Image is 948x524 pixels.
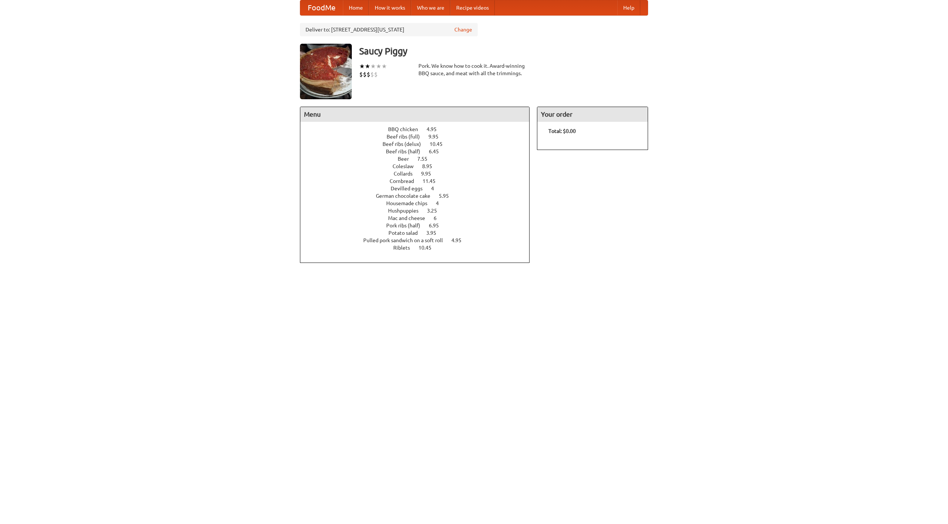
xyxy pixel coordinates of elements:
a: How it works [369,0,411,15]
li: $ [374,70,378,79]
span: 3.95 [426,230,444,236]
span: 8.95 [422,163,440,169]
a: Pulled pork sandwich on a soft roll 4.95 [363,237,475,243]
span: Collards [394,171,420,177]
span: Beer [398,156,416,162]
a: Riblets 10.45 [393,245,445,251]
span: German chocolate cake [376,193,438,199]
a: Change [454,26,472,33]
span: Mac and cheese [388,215,433,221]
a: FoodMe [300,0,343,15]
span: Beef ribs (full) [387,134,427,140]
span: 5.95 [439,193,456,199]
span: 3.25 [427,208,444,214]
li: $ [367,70,370,79]
b: Total: $0.00 [548,128,576,134]
a: Pork ribs (half) 6.95 [386,223,453,228]
span: 4 [431,186,441,191]
span: 6 [434,215,444,221]
span: 10.45 [430,141,450,147]
img: angular.jpg [300,44,352,99]
a: Recipe videos [450,0,495,15]
a: Potato salad 3.95 [388,230,450,236]
span: Coleslaw [393,163,421,169]
span: Pork ribs (half) [386,223,428,228]
li: ★ [365,62,370,70]
li: $ [359,70,363,79]
a: Cornbread 11.45 [390,178,449,184]
span: Potato salad [388,230,425,236]
span: 9.95 [421,171,438,177]
span: 4.95 [451,237,469,243]
a: Beer 7.55 [398,156,441,162]
span: 10.45 [418,245,439,251]
a: Help [617,0,640,15]
a: Hushpuppies 3.25 [388,208,451,214]
a: Collards 9.95 [394,171,445,177]
span: Housemade chips [386,200,435,206]
span: Devilled eggs [391,186,430,191]
a: Home [343,0,369,15]
span: 9.95 [428,134,446,140]
a: BBQ chicken 4.95 [388,126,450,132]
span: 7.55 [417,156,435,162]
a: Beef ribs (full) 9.95 [387,134,452,140]
span: 6.95 [429,223,446,228]
span: Cornbread [390,178,421,184]
span: Pulled pork sandwich on a soft roll [363,237,450,243]
li: ★ [376,62,381,70]
span: Riblets [393,245,417,251]
li: ★ [359,62,365,70]
a: Housemade chips 4 [386,200,453,206]
a: Mac and cheese 6 [388,215,450,221]
a: Coleslaw 8.95 [393,163,446,169]
span: 4 [436,200,446,206]
li: $ [370,70,374,79]
h4: Your order [537,107,648,122]
span: 6.45 [429,148,446,154]
div: Deliver to: [STREET_ADDRESS][US_STATE] [300,23,478,36]
span: Beef ribs (delux) [383,141,428,147]
h3: Saucy Piggy [359,44,648,59]
li: ★ [370,62,376,70]
span: 4.95 [427,126,444,132]
span: Hushpuppies [388,208,426,214]
div: Pork. We know how to cook it. Award-winning BBQ sauce, and meat with all the trimmings. [418,62,530,77]
span: Beef ribs (half) [386,148,428,154]
a: Devilled eggs 4 [391,186,448,191]
h4: Menu [300,107,529,122]
li: $ [363,70,367,79]
a: Beef ribs (delux) 10.45 [383,141,456,147]
a: Beef ribs (half) 6.45 [386,148,453,154]
a: Who we are [411,0,450,15]
span: BBQ chicken [388,126,425,132]
span: 11.45 [423,178,443,184]
a: German chocolate cake 5.95 [376,193,463,199]
li: ★ [381,62,387,70]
